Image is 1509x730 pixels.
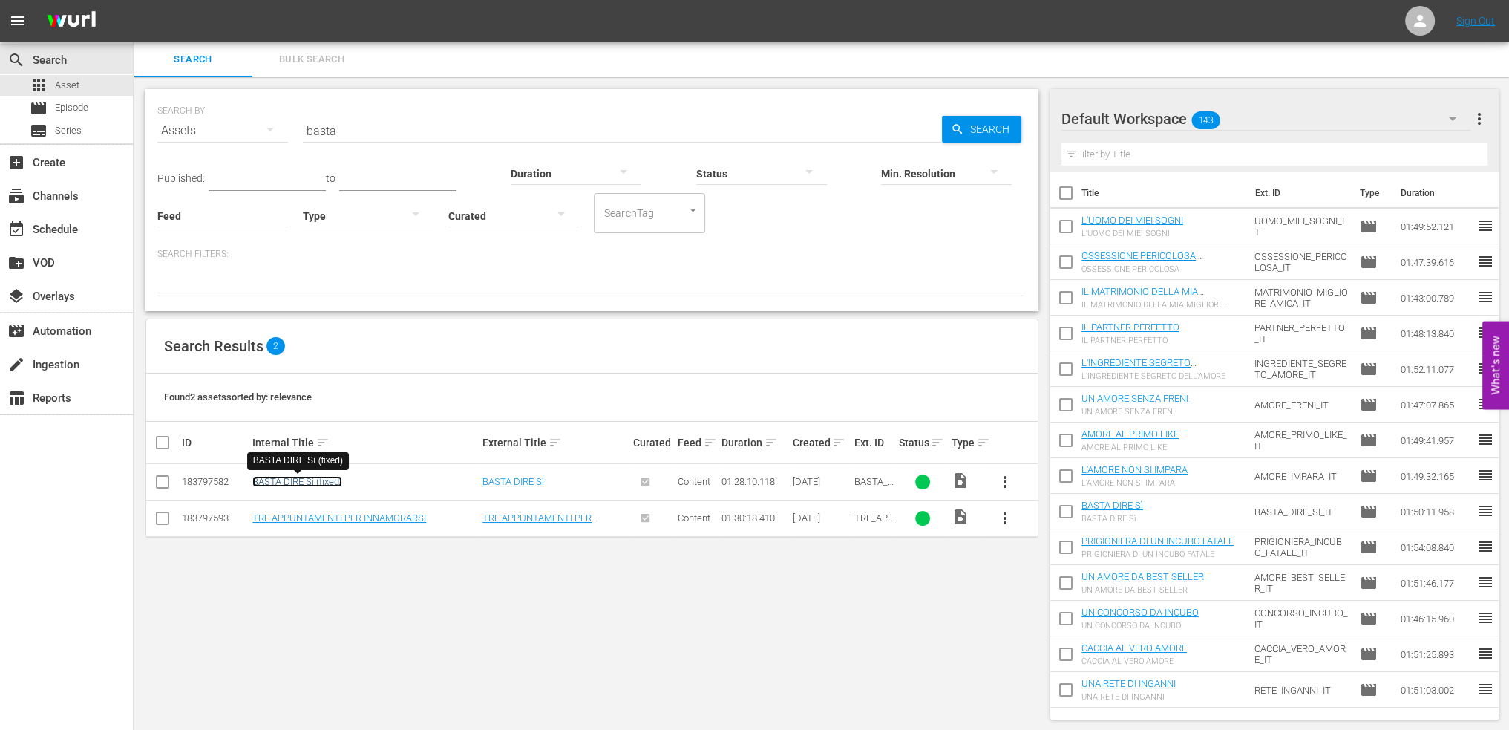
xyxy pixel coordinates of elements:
[987,464,1023,500] button: more_vert
[1081,514,1143,524] div: BASTA DIRE Sì
[1081,500,1143,511] a: BASTA DIRE Sì
[1248,316,1354,351] td: PARTNER_PERFETTO_IT
[1081,642,1187,654] a: CACCIA AL VERO AMORE
[1360,467,1378,485] span: Episode
[482,476,544,487] a: BASTA DIRE Sì
[55,123,82,138] span: Series
[1395,601,1476,636] td: 01:46:15.960
[792,512,849,524] div: [DATE]
[1395,529,1476,565] td: 01:54:08.840
[326,172,335,184] span: to
[1360,289,1378,307] span: Episode
[1081,357,1197,379] a: L'INGREDIENTE SEGRETO DELL'AMORE
[1081,300,1243,310] div: IL MATRIMONIO DELLA MIA MIGLIORE AMICA
[1081,371,1243,381] div: L'INGREDIENTE SEGRETO DELL'AMORE
[1476,288,1494,306] span: reorder
[1081,336,1179,345] div: IL PARTNER PERFETTO
[1476,395,1494,413] span: reorder
[1248,636,1354,672] td: CACCIA_VERO_AMORE_IT
[36,4,107,39] img: ans4CAIJ8jUAAAAAAAAAAAAAAAAAAAAAAAAgQb4GAAAAAAAAAAAAAAAAAAAAAAAAJMjXAAAAAAAAAAAAAAAAAAAAAAAAgAT5G...
[7,187,25,205] span: Channels
[1395,636,1476,672] td: 01:51:25.893
[253,454,343,467] div: BASTA DIRE Sì (fixed)
[1081,535,1234,547] a: PRIGIONIERA DI UN INCUBO FATALE
[1395,494,1476,529] td: 01:50:11.958
[1395,209,1476,244] td: 01:49:52.121
[1248,244,1354,280] td: OSSESSIONE_PERICOLOSA_IT
[9,12,27,30] span: menu
[1395,351,1476,387] td: 01:52:11.077
[1081,550,1234,559] div: PRIGIONIERA DI UN INCUBO FATALE
[952,508,969,526] span: Video
[1081,407,1188,417] div: UN AMORE SENZA FRENI
[157,248,1027,261] p: Search Filters:
[1081,428,1179,440] a: AMORE AL PRIMO LIKE
[1476,680,1494,698] span: reorder
[164,337,263,355] span: Search Results
[30,122,48,140] span: Series
[678,434,718,452] div: Feed
[1360,396,1378,414] span: Episode
[1081,585,1204,595] div: UN AMORE DA BEST SELLER
[1360,218,1378,235] span: Episode
[1395,672,1476,708] td: 01:51:03.002
[482,434,629,452] div: External Title
[157,172,205,184] span: Published:
[182,437,248,449] div: ID
[1395,458,1476,494] td: 01:49:32.165
[1081,621,1199,630] div: UN CONCORSO DA INCUBO
[1081,215,1183,226] a: L'UOMO DEI MIEI SOGNI
[182,512,248,524] div: 183797593
[678,476,710,487] span: Content
[30,100,48,117] span: Episode
[1476,609,1494,627] span: reorder
[1395,316,1476,351] td: 01:48:13.840
[854,437,894,449] div: Ext. ID
[832,436,845,449] span: sort
[1081,286,1204,308] a: IL MATRIMONIO DELLA MIA MIGLIORE AMICA
[1360,610,1378,628] span: Episode
[996,473,1014,491] span: more_vert
[721,476,788,487] div: 01:28:10.118
[1248,494,1354,529] td: BASTA_DIRE_SI_IT
[952,472,969,489] span: Video
[1470,101,1487,137] button: more_vert
[1476,217,1494,235] span: reorder
[977,436,990,449] span: sort
[7,322,25,340] span: Automation
[964,116,1021,143] span: Search
[1476,431,1494,449] span: reorder
[1395,280,1476,316] td: 01:43:00.789
[854,512,894,568] span: TRE_APPUNTAMENTI_INNAMORARE_IT
[1081,393,1188,404] a: UN AMORE SENZA FRENI
[1476,538,1494,555] span: reorder
[549,436,562,449] span: sort
[1248,458,1354,494] td: AMORE_IMPARA_IT
[952,434,983,452] div: Type
[1081,464,1188,475] a: L'AMORE NON SI IMPARA
[792,476,849,487] div: [DATE]
[1081,678,1176,689] a: UNA RETE DI INGANNI
[157,110,288,151] div: Assets
[1360,360,1378,378] span: Episode
[1248,351,1354,387] td: INGREDIENTE_SEGRETO_AMORE_IT
[252,476,342,487] a: BASTA DIRE Sì (fixed)
[7,254,25,272] span: VOD
[1248,209,1354,244] td: UOMO_MIEI_SOGNI_IT
[1476,359,1494,377] span: reorder
[7,154,25,172] span: Create
[1081,443,1179,452] div: AMORE AL PRIMO LIKE
[7,356,25,374] span: Ingestion
[1248,601,1354,636] td: CONCORSO_INCUBO_IT
[1081,656,1187,666] div: CACCIA AL VERO AMORE
[1081,607,1199,618] a: UN CONCORSO DA INCUBO
[1476,645,1494,662] span: reorder
[1081,478,1188,488] div: L'AMORE NON SI IMPARA
[931,436,944,449] span: sort
[1360,681,1378,699] span: Episode
[182,476,248,487] div: 183797582
[1351,172,1392,214] th: Type
[792,434,849,452] div: Created
[7,389,25,407] span: Reports
[1360,253,1378,271] span: Episode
